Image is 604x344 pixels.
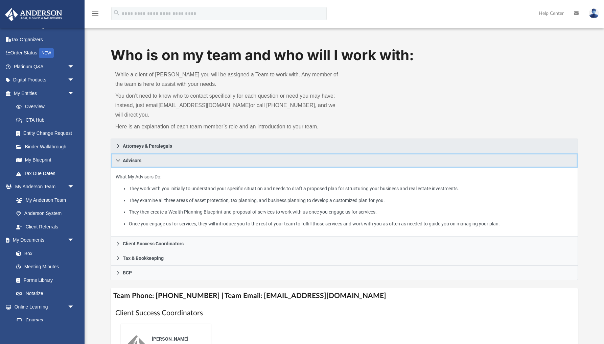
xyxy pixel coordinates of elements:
span: arrow_drop_down [68,234,81,247]
span: arrow_drop_down [68,87,81,100]
li: Once you engage us for services, they will introduce you to the rest of your team to fulfill thos... [129,220,573,228]
a: Attorneys & Paralegals [111,139,578,153]
a: My Documentsarrow_drop_down [5,234,81,247]
a: [EMAIL_ADDRESS][DOMAIN_NAME] [159,102,250,108]
a: Entity Change Request [9,127,85,140]
div: Advisors [111,168,578,237]
span: BCP [123,270,132,275]
i: menu [91,9,99,18]
a: Notarize [9,287,81,300]
i: search [113,9,120,17]
li: They work with you initially to understand your specific situation and needs to draft a proposed ... [129,185,573,193]
span: Client Success Coordinators [123,241,184,246]
span: arrow_drop_down [68,180,81,194]
a: My Anderson Teamarrow_drop_down [5,180,81,194]
a: Tax Due Dates [9,167,85,180]
a: menu [91,13,99,18]
span: arrow_drop_down [68,60,81,74]
a: Advisors [111,153,578,168]
a: Forms Library [9,273,78,287]
div: NEW [39,48,54,58]
a: Box [9,247,78,260]
a: My Anderson Team [9,193,78,207]
span: arrow_drop_down [68,300,81,314]
a: Client Success Coordinators [111,237,578,251]
a: Tax Organizers [5,33,85,46]
a: Tax & Bookkeeping [111,251,578,266]
a: Digital Productsarrow_drop_down [5,73,85,87]
a: Anderson System [9,207,81,220]
h4: Team Phone: [PHONE_NUMBER] | Team Email: [EMAIL_ADDRESS][DOMAIN_NAME] [111,288,578,303]
span: Attorneys & Paralegals [123,144,172,148]
p: While a client of [PERSON_NAME] you will be assigned a Team to work with. Any member of the team ... [115,70,340,89]
a: Order StatusNEW [5,46,85,60]
span: [PERSON_NAME] [152,336,188,342]
p: Here is an explanation of each team member’s role and an introduction to your team. [115,122,340,131]
h1: Who is on my team and who will I work with: [111,45,578,65]
img: User Pic [589,8,599,18]
a: Courses [9,314,81,327]
li: They examine all three areas of asset protection, tax planning, and business planning to develop ... [129,196,573,205]
p: What My Advisors Do: [116,173,573,228]
a: Client Referrals [9,220,81,234]
img: Anderson Advisors Platinum Portal [3,8,64,21]
h1: Client Success Coordinators [115,308,573,318]
a: Overview [9,100,85,114]
a: BCP [111,266,578,280]
a: My Blueprint [9,153,81,167]
a: CTA Hub [9,113,85,127]
a: Meeting Minutes [9,260,81,274]
a: My Entitiesarrow_drop_down [5,87,85,100]
a: Binder Walkthrough [9,140,85,153]
a: Online Learningarrow_drop_down [5,300,81,314]
span: Advisors [123,158,141,163]
li: They then create a Wealth Planning Blueprint and proposal of services to work with us once you en... [129,208,573,216]
a: Platinum Q&Aarrow_drop_down [5,60,85,73]
p: You don’t need to know who to contact specifically for each question or need you may have; instea... [115,91,340,120]
span: Tax & Bookkeeping [123,256,164,261]
span: arrow_drop_down [68,73,81,87]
